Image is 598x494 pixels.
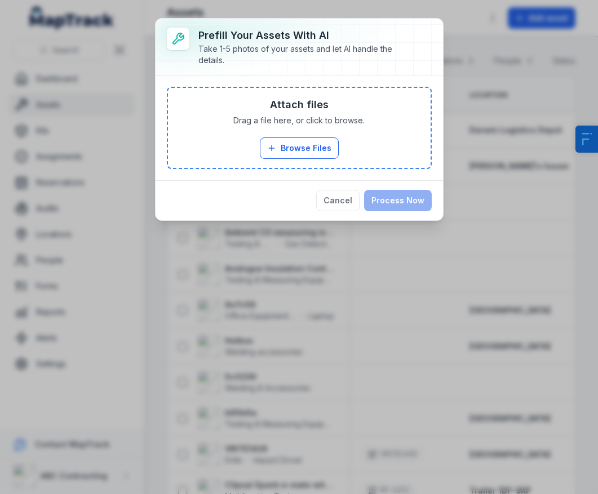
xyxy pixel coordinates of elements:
[198,43,414,66] div: Take 1-5 photos of your assets and let AI handle the details.
[198,28,414,43] h3: Prefill Your Assets with AI
[316,190,360,211] button: Cancel
[270,97,329,113] h3: Attach files
[233,115,365,126] span: Drag a file here, or click to browse.
[260,137,339,159] button: Browse Files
